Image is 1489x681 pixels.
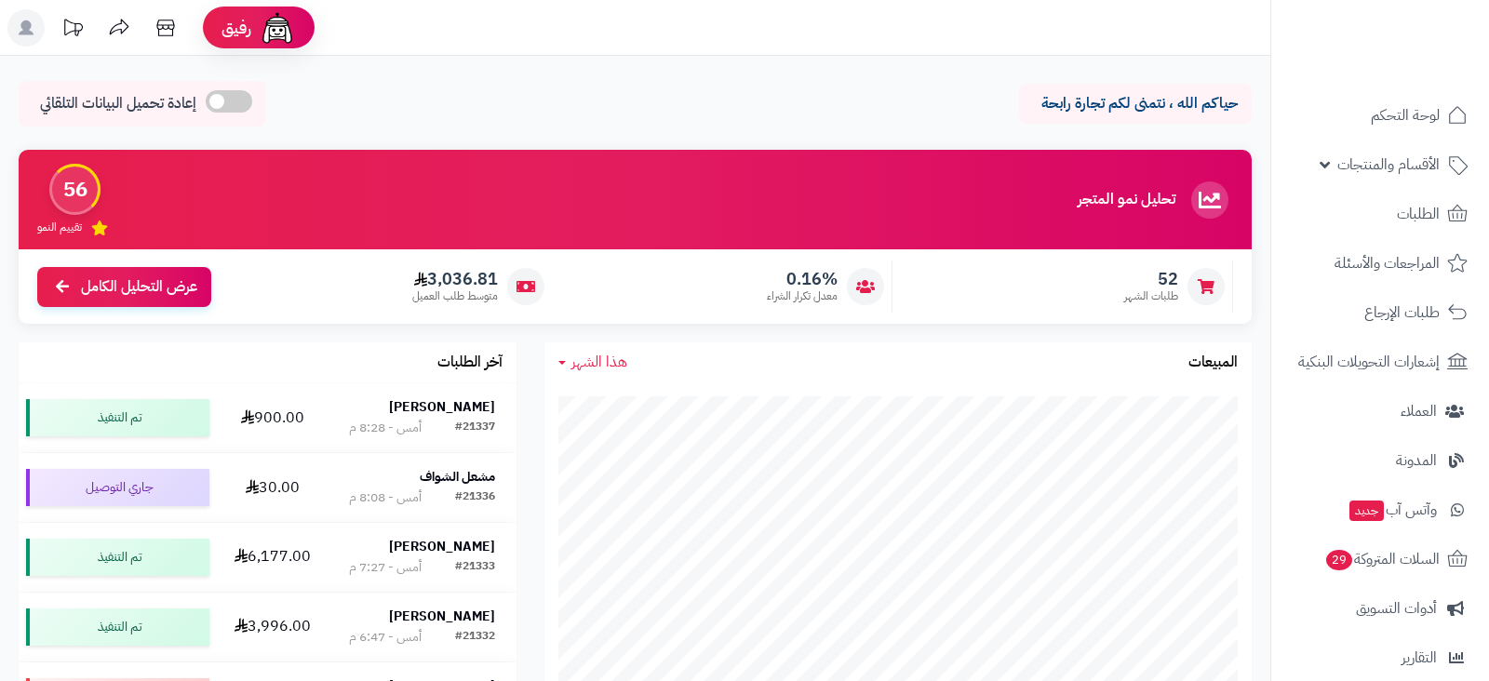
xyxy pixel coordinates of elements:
span: رفيق [221,17,251,39]
span: 0.16% [767,269,838,289]
span: الطلبات [1397,201,1440,227]
img: logo-2.png [1362,14,1471,53]
div: جاري التوصيل [26,469,209,506]
a: المدونة [1282,438,1478,483]
strong: [PERSON_NAME] [389,397,495,417]
a: السلات المتروكة29 [1282,537,1478,581]
span: تقييم النمو [37,220,82,235]
span: جديد [1349,501,1384,521]
a: طلبات الإرجاع [1282,290,1478,335]
span: متوسط طلب العميل [412,288,498,304]
span: 29 [1325,549,1354,571]
h3: المبيعات [1188,354,1238,371]
span: وآتس آب [1348,497,1437,523]
span: 52 [1124,269,1178,289]
a: عرض التحليل الكامل [37,267,211,307]
a: التقارير [1282,635,1478,680]
span: إشعارات التحويلات البنكية [1298,349,1440,375]
span: طلبات الشهر [1124,288,1178,304]
span: الأقسام والمنتجات [1337,152,1440,178]
span: عرض التحليل الكامل [81,276,197,298]
div: #21337 [455,419,495,437]
a: هذا الشهر [558,352,627,373]
strong: مشعل الشواف [420,467,495,487]
a: إشعارات التحويلات البنكية [1282,340,1478,384]
h3: آخر الطلبات [437,354,503,371]
span: العملاء [1401,398,1437,424]
span: السلات المتروكة [1324,546,1440,572]
td: 30.00 [217,453,328,522]
strong: [PERSON_NAME] [389,537,495,556]
span: إعادة تحميل البيانات التلقائي [40,93,196,114]
a: لوحة التحكم [1282,93,1478,138]
a: العملاء [1282,389,1478,434]
span: أدوات التسويق [1356,595,1437,621]
a: الطلبات [1282,192,1478,236]
div: أمس - 6:47 م [349,628,422,647]
div: #21332 [455,628,495,647]
h3: تحليل نمو المتجر [1078,192,1175,208]
span: طلبات الإرجاع [1364,300,1440,326]
span: المدونة [1396,447,1437,474]
div: #21333 [455,558,495,577]
td: 6,177.00 [217,523,328,592]
div: تم التنفيذ [26,399,209,436]
span: لوحة التحكم [1371,102,1440,128]
a: المراجعات والأسئلة [1282,241,1478,286]
span: معدل تكرار الشراء [767,288,838,304]
td: 900.00 [217,383,328,452]
span: المراجعات والأسئلة [1335,250,1440,276]
span: التقارير [1402,645,1437,671]
span: 3,036.81 [412,269,498,289]
span: هذا الشهر [571,351,627,373]
a: تحديثات المنصة [49,9,96,51]
td: 3,996.00 [217,593,328,661]
div: أمس - 8:08 م [349,488,422,507]
img: ai-face.png [259,9,296,47]
a: وآتس آبجديد [1282,487,1478,532]
div: تم التنفيذ [26,608,209,646]
a: أدوات التسويق [1282,586,1478,631]
div: #21336 [455,488,495,507]
strong: [PERSON_NAME] [389,607,495,626]
p: حياكم الله ، نتمنى لكم تجارة رابحة [1033,93,1238,114]
div: تم التنفيذ [26,539,209,576]
div: أمس - 7:27 م [349,558,422,577]
div: أمس - 8:28 م [349,419,422,437]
